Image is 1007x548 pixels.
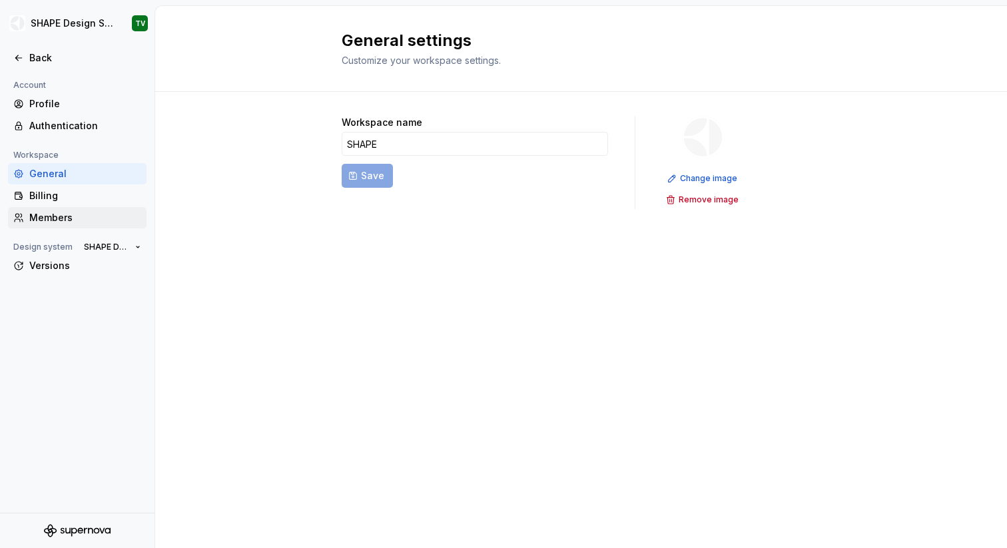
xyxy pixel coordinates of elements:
button: SHAPE Design SystemTV [3,9,152,38]
img: 1131f18f-9b94-42a4-847a-eabb54481545.png [9,15,25,31]
h2: General settings [342,30,805,51]
button: Remove image [662,190,745,209]
a: Back [8,47,147,69]
div: Workspace [8,147,64,163]
div: SHAPE Design System [31,17,116,30]
div: Design system [8,239,78,255]
img: 1131f18f-9b94-42a4-847a-eabb54481545.png [682,116,725,158]
div: Billing [29,189,141,202]
a: Profile [8,93,147,115]
span: Change image [680,173,737,184]
span: Remove image [679,194,739,205]
button: Change image [663,169,743,188]
a: Authentication [8,115,147,137]
span: Customize your workspace settings. [342,55,501,66]
div: General [29,167,141,180]
div: Back [29,51,141,65]
span: SHAPE Design System [84,242,130,252]
div: Members [29,211,141,224]
div: Authentication [29,119,141,133]
a: Members [8,207,147,228]
a: General [8,163,147,184]
a: Billing [8,185,147,206]
div: Account [8,77,51,93]
div: TV [135,18,145,29]
div: Versions [29,259,141,272]
a: Versions [8,255,147,276]
div: Profile [29,97,141,111]
svg: Supernova Logo [44,524,111,537]
label: Workspace name [342,116,422,129]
